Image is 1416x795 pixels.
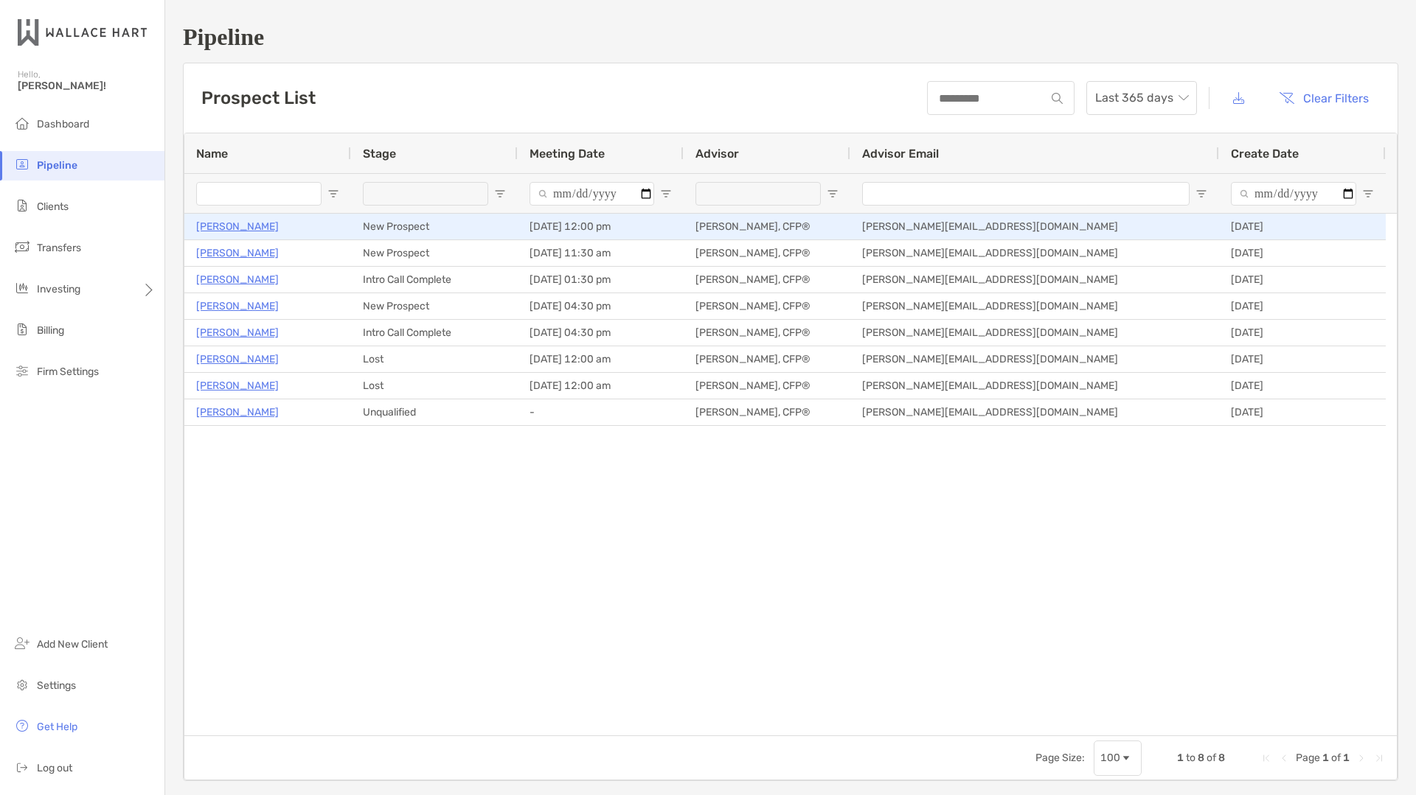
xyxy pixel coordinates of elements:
span: Log out [37,762,72,774]
div: [DATE] 12:00 am [518,346,684,372]
div: [PERSON_NAME][EMAIL_ADDRESS][DOMAIN_NAME] [850,399,1219,425]
img: transfers icon [13,238,31,256]
span: Advisor [695,147,739,161]
span: Dashboard [37,118,89,130]
div: [DATE] [1219,320,1386,346]
div: 100 [1100,752,1120,764]
button: Clear Filters [1268,82,1380,114]
img: get-help icon [13,717,31,735]
img: logout icon [13,758,31,776]
div: Last Page [1373,752,1385,764]
span: Last 365 days [1095,82,1188,114]
div: Next Page [1356,752,1367,764]
button: Open Filter Menu [1195,188,1207,200]
span: 1 [1343,752,1350,764]
a: [PERSON_NAME] [196,270,279,289]
div: [DATE] 04:30 pm [518,293,684,319]
input: Name Filter Input [196,182,322,206]
a: [PERSON_NAME] [196,377,279,395]
div: New Prospect [351,240,518,266]
button: Open Filter Menu [1362,188,1374,200]
span: Stage [363,147,396,161]
div: [PERSON_NAME][EMAIL_ADDRESS][DOMAIN_NAME] [850,267,1219,293]
span: Investing [37,283,80,295]
div: [PERSON_NAME][EMAIL_ADDRESS][DOMAIN_NAME] [850,373,1219,399]
div: [PERSON_NAME], CFP® [684,293,850,319]
span: of [1331,752,1341,764]
span: Billing [37,324,64,337]
span: 8 [1198,752,1204,764]
div: [DATE] 01:30 pm [518,267,684,293]
div: Lost [351,346,518,372]
div: [DATE] 12:00 pm [518,214,684,239]
div: [DATE] [1219,346,1386,372]
a: [PERSON_NAME] [196,217,279,236]
img: firm-settings icon [13,362,31,379]
span: Name [196,147,228,161]
span: [PERSON_NAME]! [18,80,156,92]
input: Meeting Date Filter Input [530,182,654,206]
img: Zoe Logo [18,6,147,59]
div: First Page [1260,752,1272,764]
span: Transfers [37,242,81,254]
span: to [1186,752,1195,764]
div: Intro Call Complete [351,267,518,293]
img: input icon [1052,93,1063,104]
span: Page [1296,752,1320,764]
img: settings icon [13,676,31,693]
div: [DATE] [1219,293,1386,319]
div: Unqualified [351,399,518,425]
span: Add New Client [37,638,108,651]
span: 1 [1177,752,1184,764]
div: [DATE] [1219,267,1386,293]
a: [PERSON_NAME] [196,297,279,315]
div: [DATE] 11:30 am [518,240,684,266]
span: Pipeline [37,159,77,172]
span: Meeting Date [530,147,605,161]
div: [PERSON_NAME][EMAIL_ADDRESS][DOMAIN_NAME] [850,293,1219,319]
div: [PERSON_NAME], CFP® [684,267,850,293]
div: New Prospect [351,293,518,319]
a: [PERSON_NAME] [196,350,279,368]
div: [PERSON_NAME][EMAIL_ADDRESS][DOMAIN_NAME] [850,346,1219,372]
button: Open Filter Menu [827,188,839,200]
span: 8 [1218,752,1225,764]
img: billing icon [13,321,31,338]
div: [DATE] 12:00 am [518,373,684,399]
div: [PERSON_NAME][EMAIL_ADDRESS][DOMAIN_NAME] [850,320,1219,346]
img: pipeline icon [13,155,31,173]
div: [PERSON_NAME][EMAIL_ADDRESS][DOMAIN_NAME] [850,240,1219,266]
div: Previous Page [1278,752,1290,764]
img: investing icon [13,279,31,297]
img: add_new_client icon [13,634,31,652]
a: [PERSON_NAME] [196,244,279,262]
div: Intro Call Complete [351,320,518,346]
div: [PERSON_NAME], CFP® [684,240,850,266]
span: Firm Settings [37,365,99,378]
div: [PERSON_NAME], CFP® [684,373,850,399]
span: Get Help [37,721,77,733]
h1: Pipeline [183,24,1398,51]
button: Open Filter Menu [660,188,672,200]
div: [DATE] [1219,214,1386,239]
img: dashboard icon [13,114,31,132]
span: of [1207,752,1216,764]
button: Open Filter Menu [494,188,506,200]
div: [DATE] [1219,399,1386,425]
div: [PERSON_NAME], CFP® [684,214,850,239]
a: [PERSON_NAME] [196,323,279,342]
input: Create Date Filter Input [1231,182,1356,206]
div: [DATE] [1219,373,1386,399]
h3: Prospect List [201,88,316,108]
span: 1 [1322,752,1329,764]
a: [PERSON_NAME] [196,403,279,421]
div: [DATE] 04:30 pm [518,320,684,346]
div: [PERSON_NAME], CFP® [684,320,850,346]
span: Create Date [1231,147,1299,161]
div: New Prospect [351,214,518,239]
